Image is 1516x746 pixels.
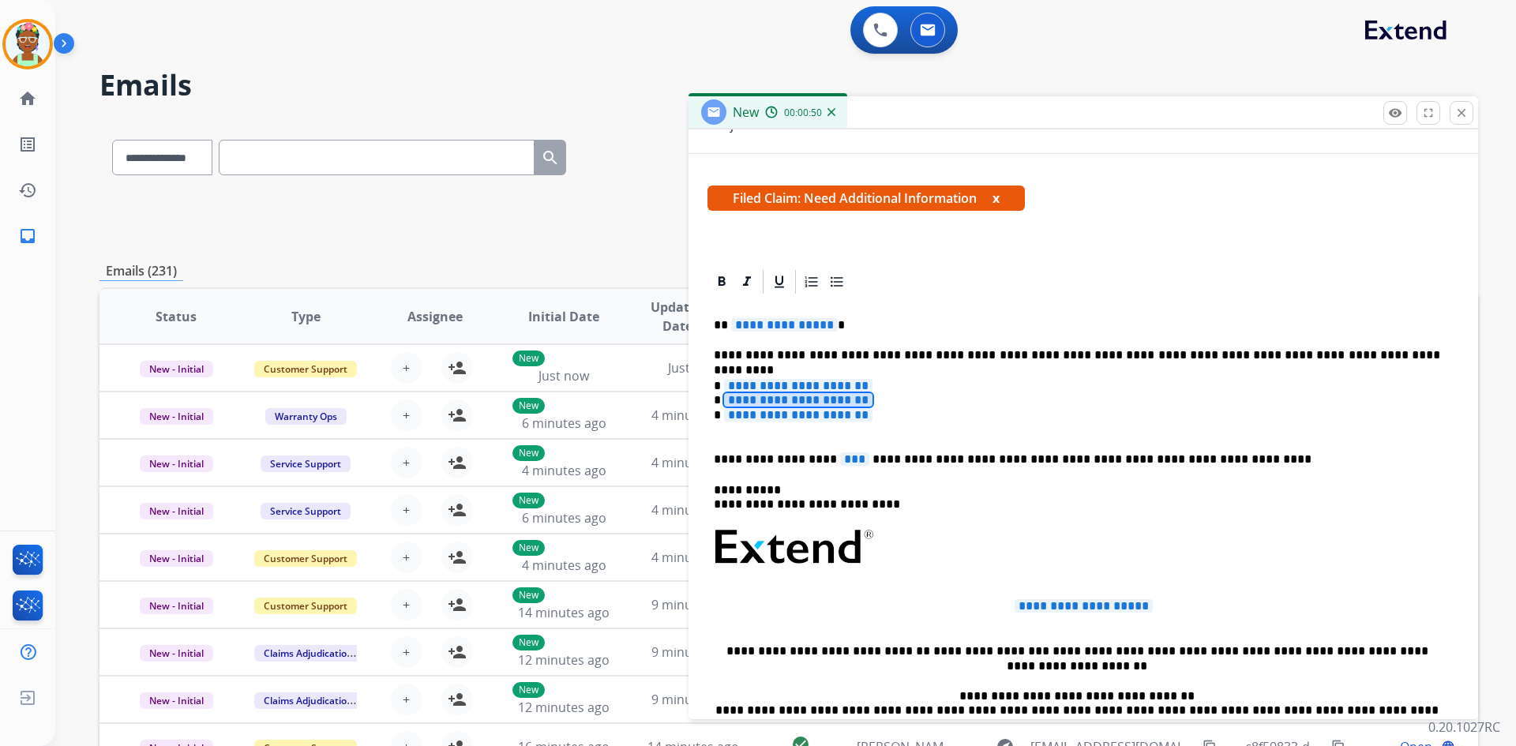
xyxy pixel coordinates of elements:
span: 6 minutes ago [522,509,606,527]
span: New - Initial [140,550,213,567]
button: + [391,352,422,384]
span: 00:00:50 [784,107,822,119]
mat-icon: person_add [448,643,467,662]
span: + [403,690,410,709]
h2: Emails [99,69,1478,101]
span: Updated Date [642,298,714,336]
button: + [391,589,422,620]
button: + [391,494,422,526]
span: New [733,103,759,121]
mat-icon: home [18,89,37,108]
p: New [512,540,545,556]
span: Status [156,307,197,326]
span: Just now [668,359,719,377]
span: + [403,406,410,425]
mat-icon: remove_red_eye [1388,106,1402,120]
span: 4 minutes ago [522,557,606,574]
mat-icon: search [541,148,560,167]
span: + [403,548,410,567]
span: Service Support [261,455,351,472]
span: + [403,643,410,662]
span: New - Initial [140,598,213,614]
span: 9 minutes ago [651,691,736,708]
p: 0.20.1027RC [1428,718,1500,737]
mat-icon: close [1454,106,1469,120]
p: New [512,682,545,698]
p: New [512,445,545,461]
span: + [403,358,410,377]
span: 9 minutes ago [651,643,736,661]
mat-icon: inbox [18,227,37,246]
span: 14 minutes ago [518,604,610,621]
span: 4 minutes ago [651,407,736,424]
button: + [391,399,422,431]
p: New [512,587,545,603]
span: Service Support [261,503,351,519]
span: 12 minutes ago [518,699,610,716]
span: Customer Support [254,361,357,377]
div: Bold [710,270,734,294]
span: Claims Adjudication [254,692,362,709]
p: New [512,635,545,650]
span: 4 minutes ago [651,549,736,566]
p: New [512,398,545,414]
div: Italic [735,270,759,294]
span: Initial Date [528,307,599,326]
span: Customer Support [254,550,357,567]
span: Claims Adjudication [254,645,362,662]
span: 4 minutes ago [522,462,606,479]
span: New - Initial [140,361,213,377]
img: avatar [6,22,50,66]
mat-icon: fullscreen [1421,106,1435,120]
span: 12 minutes ago [518,651,610,669]
span: 6 minutes ago [522,414,606,432]
span: 4 minutes ago [651,501,736,519]
mat-icon: person_add [448,453,467,472]
p: New [512,351,545,366]
span: New - Initial [140,455,213,472]
span: New - Initial [140,503,213,519]
button: + [391,636,422,668]
span: New - Initial [140,692,213,709]
mat-icon: person_add [448,690,467,709]
span: Type [291,307,321,326]
button: + [391,684,422,715]
span: Assignee [407,307,463,326]
mat-icon: history [18,181,37,200]
mat-icon: person_add [448,406,467,425]
button: x [993,189,1000,208]
span: Filed Claim: Need Additional Information [707,186,1025,211]
button: + [391,447,422,478]
span: Customer Support [254,598,357,614]
div: Underline [767,270,791,294]
div: Bullet List [825,270,849,294]
p: Emails (231) [99,261,183,281]
span: New - Initial [140,645,213,662]
span: New - Initial [140,408,213,425]
mat-icon: person_add [448,358,467,377]
span: + [403,453,410,472]
div: Ordered List [800,270,824,294]
mat-icon: person_add [448,548,467,567]
span: Just now [538,367,589,384]
mat-icon: person_add [448,595,467,614]
mat-icon: list_alt [18,135,37,154]
span: + [403,595,410,614]
span: + [403,500,410,519]
span: 9 minutes ago [651,596,736,613]
p: New [512,493,545,508]
span: 4 minutes ago [651,454,736,471]
span: Warranty Ops [265,408,347,425]
button: + [391,542,422,573]
mat-icon: person_add [448,500,467,519]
